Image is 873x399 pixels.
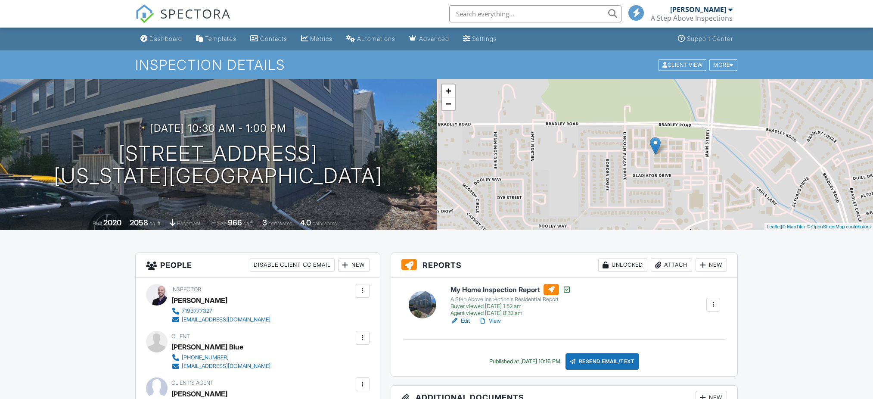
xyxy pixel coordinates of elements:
[135,12,231,30] a: SPECTORA
[262,218,267,227] div: 3
[160,4,231,22] span: SPECTORA
[442,84,455,97] a: Zoom in
[171,286,201,293] span: Inspector
[460,31,500,47] a: Settings
[659,59,706,71] div: Client View
[674,31,736,47] a: Support Center
[137,31,186,47] a: Dashboard
[171,340,243,353] div: [PERSON_NAME] Blue
[182,308,212,315] div: 7193777327
[565,353,640,370] div: Resend Email/Text
[764,223,873,231] div: |
[449,5,621,22] input: Search everything...
[150,122,286,134] h3: [DATE] 10:30 am - 1:00 pm
[709,59,737,71] div: More
[182,354,229,361] div: [PHONE_NUMBER]
[310,35,332,42] div: Metrics
[182,363,270,370] div: [EMAIL_ADDRESS][DOMAIN_NAME]
[478,317,501,325] a: View
[149,220,162,227] span: sq. ft.
[343,31,399,47] a: Automations (Basic)
[103,218,121,227] div: 2020
[489,358,560,365] div: Published at [DATE] 10:16 PM
[598,258,647,272] div: Unlocked
[406,31,453,47] a: Advanced
[450,284,571,295] h6: My Home Inspection Report
[205,35,236,42] div: Templates
[171,307,270,315] a: 7193777327
[171,294,227,307] div: [PERSON_NAME]
[171,380,214,386] span: Client's Agent
[450,310,571,317] div: Agent viewed [DATE] 8:32 am
[300,218,311,227] div: 4.0
[243,220,254,227] span: sq.ft.
[171,353,270,362] a: [PHONE_NUMBER]
[807,224,871,229] a: © OpenStreetMap contributors
[171,362,270,371] a: [EMAIL_ADDRESS][DOMAIN_NAME]
[658,61,708,68] a: Client View
[228,218,242,227] div: 966
[298,31,336,47] a: Metrics
[171,333,190,340] span: Client
[782,224,805,229] a: © MapTiler
[442,97,455,110] a: Zoom out
[450,296,571,303] div: A Step Above Inspection's Residential Report
[177,220,200,227] span: basement
[208,220,227,227] span: Lot Size
[54,142,382,188] h1: [STREET_ADDRESS] [US_STATE][GEOGRAPHIC_DATA]
[472,35,497,42] div: Settings
[182,316,270,323] div: [EMAIL_ADDRESS][DOMAIN_NAME]
[651,258,692,272] div: Attach
[130,218,148,227] div: 2058
[260,35,287,42] div: Contacts
[391,253,738,277] h3: Reports
[419,35,449,42] div: Advanced
[357,35,395,42] div: Automations
[338,258,370,272] div: New
[450,284,571,317] a: My Home Inspection Report A Step Above Inspection's Residential Report Buyer viewed [DATE] 1:52 a...
[670,5,726,14] div: [PERSON_NAME]
[135,57,738,72] h1: Inspection Details
[136,253,380,277] h3: People
[687,35,733,42] div: Support Center
[149,35,182,42] div: Dashboard
[651,14,733,22] div: A Step Above Inspections
[450,303,571,310] div: Buyer viewed [DATE] 1:52 am
[193,31,240,47] a: Templates
[268,220,292,227] span: bedrooms
[312,220,337,227] span: bathrooms
[450,317,470,325] a: Edit
[250,258,335,272] div: Disable Client CC Email
[171,315,270,324] a: [EMAIL_ADDRESS][DOMAIN_NAME]
[247,31,291,47] a: Contacts
[93,220,102,227] span: Built
[767,224,781,229] a: Leaflet
[135,4,154,23] img: The Best Home Inspection Software - Spectora
[696,258,727,272] div: New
